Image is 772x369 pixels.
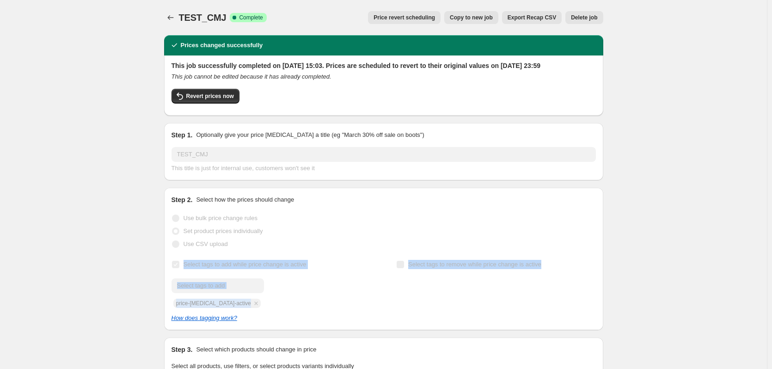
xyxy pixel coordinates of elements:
p: Select which products should change in price [196,345,316,354]
span: Copy to new job [450,14,493,21]
button: Price change jobs [164,11,177,24]
span: Set product prices individually [184,228,263,234]
h2: Step 1. [172,130,193,140]
button: Price revert scheduling [368,11,441,24]
h2: Prices changed successfully [181,41,263,50]
a: How does tagging work? [172,314,237,321]
input: Select tags to add [172,278,264,293]
h2: Step 2. [172,195,193,204]
button: Export Recap CSV [502,11,562,24]
span: TEST_CMJ [179,12,227,23]
h2: This job successfully completed on [DATE] 15:03. Prices are scheduled to revert to their original... [172,61,596,70]
button: Revert prices now [172,89,239,104]
span: Select tags to add while price change is active [184,261,306,268]
span: Use CSV upload [184,240,228,247]
span: Delete job [571,14,597,21]
span: Complete [239,14,263,21]
span: Select tags to remove while price change is active [408,261,541,268]
input: 30% off holiday sale [172,147,596,162]
span: This title is just for internal use, customers won't see it [172,165,315,172]
span: Price revert scheduling [374,14,435,21]
button: Delete job [565,11,603,24]
p: Optionally give your price [MEDICAL_DATA] a title (eg "March 30% off sale on boots") [196,130,424,140]
span: Export Recap CSV [508,14,556,21]
p: Select how the prices should change [196,195,294,204]
i: This job cannot be edited because it has already completed. [172,73,331,80]
span: Use bulk price change rules [184,215,257,221]
h2: Step 3. [172,345,193,354]
span: Revert prices now [186,92,234,100]
button: Copy to new job [444,11,498,24]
